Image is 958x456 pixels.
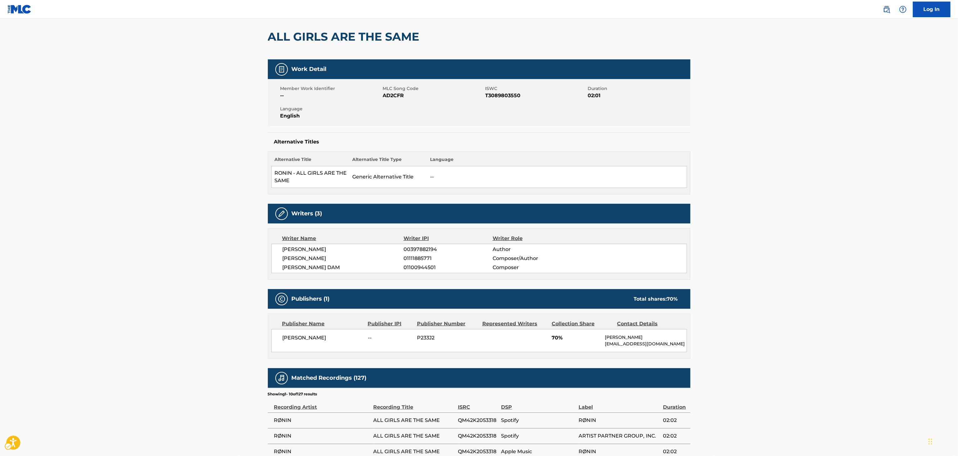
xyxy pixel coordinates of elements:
h5: Matched Recordings (127) [292,374,367,382]
span: RØNIN [579,417,660,424]
div: Publisher Number [417,320,478,328]
span: 70 % [667,296,678,302]
div: Writer Role [493,235,574,242]
td: Generic Alternative Title [349,166,427,188]
img: Writers [278,210,285,218]
img: MLC Logo [8,5,32,14]
span: QM42K2053318 [458,448,498,455]
div: Drag [929,432,932,451]
div: Contact Details [617,320,678,328]
span: 01111885771 [404,255,492,262]
span: MLC Song Code [383,85,484,92]
span: RØNIN [274,448,370,455]
span: AD2CFR [383,92,484,99]
span: 02:01 [588,92,689,99]
p: [EMAIL_ADDRESS][DOMAIN_NAME] [605,341,686,347]
span: Spotify [501,417,576,424]
span: RØNIN [579,448,660,455]
div: Total shares: [634,295,678,303]
span: P233J2 [417,334,478,342]
span: RØNIN [274,432,370,440]
th: Language [427,156,687,166]
div: Chat Widget [927,426,958,456]
img: help [899,6,907,13]
img: search [883,6,890,13]
h5: Work Detail [292,66,327,73]
td: -- [427,166,687,188]
span: 01100944501 [404,264,492,271]
span: English [280,112,381,120]
div: Represented Writers [482,320,547,328]
div: DSP [501,397,576,411]
div: Publisher IPI [368,320,412,328]
span: ARTIST PARTNER GROUP, INC. [579,432,660,440]
h5: Alternative Titles [274,139,684,145]
span: 00397882194 [404,246,492,253]
span: [PERSON_NAME] [283,334,364,342]
span: Spotify [501,432,576,440]
span: ALL GIRLS ARE THE SAME [374,432,455,440]
h5: Writers (3) [292,210,322,217]
span: ALL GIRLS ARE THE SAME [374,417,455,424]
div: Writer IPI [404,235,493,242]
span: T3089803550 [485,92,586,99]
span: QM42K2053318 [458,417,498,424]
a: Log In [913,2,950,17]
span: Duration [588,85,689,92]
div: Publisher Name [282,320,363,328]
span: -- [368,334,412,342]
span: ISWC [485,85,586,92]
th: Alternative Title [271,156,349,166]
span: Apple Music [501,448,576,455]
span: [PERSON_NAME] DAM [283,264,404,271]
span: ALL GIRLS ARE THE SAME [374,448,455,455]
span: Member Work Identifier [280,85,381,92]
span: [PERSON_NAME] [283,246,404,253]
span: Language [280,106,381,112]
span: Composer/Author [493,255,574,262]
div: Writer Name [282,235,404,242]
span: 02:02 [663,432,687,440]
span: 02:02 [663,417,687,424]
p: [PERSON_NAME] [605,334,686,341]
div: Recording Artist [274,397,370,411]
span: -- [280,92,381,99]
h5: Publishers (1) [292,295,330,303]
p: Showing 1 - 10 of 127 results [268,391,317,397]
div: Collection Share [552,320,612,328]
th: Alternative Title Type [349,156,427,166]
div: Label [579,397,660,411]
span: RØNIN [274,417,370,424]
div: Duration [663,397,687,411]
iframe: Hubspot Iframe [927,426,958,456]
img: Matched Recordings [278,374,285,382]
span: 70% [552,334,600,342]
div: ISRC [458,397,498,411]
span: Composer [493,264,574,271]
div: Recording Title [374,397,455,411]
span: QM42K2053318 [458,432,498,440]
td: RONIN - ALL GIRLS ARE THE SAME [271,166,349,188]
img: Publishers [278,295,285,303]
span: 02:02 [663,448,687,455]
h2: ALL GIRLS ARE THE SAME [268,30,423,44]
span: Author [493,246,574,253]
span: [PERSON_NAME] [283,255,404,262]
img: Work Detail [278,66,285,73]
